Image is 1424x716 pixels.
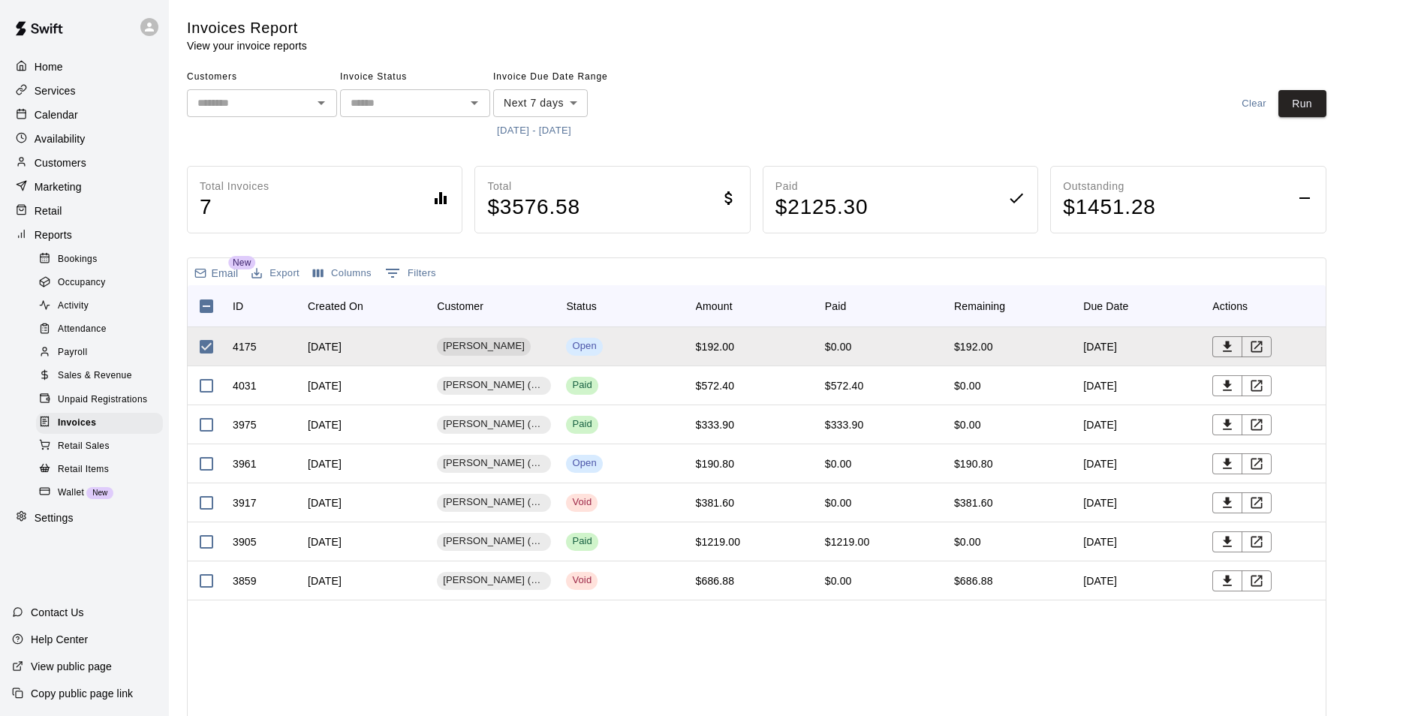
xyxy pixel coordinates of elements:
p: Availability [35,131,86,146]
span: New [228,256,255,269]
a: Retail [12,200,157,222]
p: Marketing [35,179,82,194]
button: Export [248,262,303,285]
span: Invoice Status [340,65,490,89]
span: Occupancy [58,275,106,290]
div: [DATE] [300,366,429,405]
div: [PERSON_NAME] (12U Curve) [437,416,551,434]
span: Invoice Due Date Range [493,65,625,89]
div: ID [233,285,243,327]
button: Run [1278,90,1326,118]
div: $381.60 [954,495,993,510]
div: Remaining [954,285,1005,327]
div: Actions [1212,285,1248,327]
div: $0.00 [954,378,981,393]
div: [DATE] [300,483,429,522]
div: Customer [429,285,558,327]
a: Marketing [12,176,157,198]
div: Paid [572,534,592,549]
div: ID [225,285,300,327]
div: $0.00 [825,573,852,588]
button: Select columns [309,262,375,285]
div: [DATE] [1076,522,1205,561]
div: [DATE] [300,405,429,444]
div: Activity [36,296,163,317]
a: Calendar [12,104,157,126]
a: Bookings [36,248,169,271]
span: Bookings [58,252,98,267]
span: [PERSON_NAME] [437,339,531,353]
div: $192.00 [696,339,735,354]
div: $0.00 [825,339,852,354]
span: [PERSON_NAME] (Mambas Baseball) [437,534,551,549]
p: Paid [775,179,869,194]
button: Download PDF [1212,414,1242,435]
div: Paid [572,417,592,432]
p: Calendar [35,107,78,122]
a: Services [12,80,157,102]
div: [PERSON_NAME] (13U Curve) [437,455,551,473]
div: [DATE] [300,327,429,366]
a: Availability [12,128,157,150]
div: $1219.00 [825,534,870,549]
div: Occupancy [36,272,163,293]
div: $686.88 [954,573,993,588]
h4: $ 3576.58 [487,194,580,221]
div: $190.80 [954,456,993,471]
button: Download PDF [1212,531,1242,552]
div: [DATE] [300,444,429,483]
button: View Invoice [1242,531,1272,552]
div: Paid [817,285,947,327]
button: View Invoice [1242,336,1272,357]
button: Download PDF [1212,336,1242,357]
div: 3859 [233,573,257,588]
div: Payroll [36,342,163,363]
button: Download PDF [1212,453,1242,474]
span: Wallet [58,486,84,501]
div: $0.00 [825,495,852,510]
div: Due Date [1076,285,1205,327]
span: Retail Sales [58,439,110,454]
p: Outstanding [1063,179,1156,194]
h4: 7 [200,194,269,221]
span: Retail Items [58,462,109,477]
div: Open [572,456,596,471]
div: [DATE] [300,522,429,561]
div: [DATE] [1076,561,1205,600]
p: Reports [35,227,72,242]
p: Home [35,59,63,74]
div: $686.88 [696,573,735,588]
div: Bookings [36,249,163,270]
button: Clear [1230,90,1278,118]
span: Unpaid Registrations [58,393,147,408]
span: Activity [58,299,89,314]
p: Customers [35,155,86,170]
span: Invoices [58,416,96,431]
div: Amount [696,285,733,327]
a: WalletNew [36,481,169,504]
div: Invoices [36,413,163,434]
h5: Invoices Report [187,18,307,38]
div: Attendance [36,319,163,340]
div: [DATE] [1076,327,1205,366]
div: Paid [825,285,847,327]
div: $192.00 [954,339,993,354]
span: Sales & Revenue [58,369,132,384]
a: Home [12,56,157,78]
div: $572.40 [696,378,735,393]
div: Retail Sales [36,436,163,457]
div: $190.80 [696,456,735,471]
button: View Invoice [1242,375,1272,396]
div: 4031 [233,378,257,393]
span: [PERSON_NAME] (13U Curve) [437,495,551,510]
div: [PERSON_NAME] (Mambas Baseball) [437,533,551,551]
p: View public page [31,659,112,674]
p: Services [35,83,76,98]
div: Actions [1205,285,1334,327]
p: Contact Us [31,605,84,620]
a: Attendance [36,318,169,341]
div: Customers [12,152,157,174]
div: Amount [688,285,817,327]
div: $333.90 [825,417,864,432]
